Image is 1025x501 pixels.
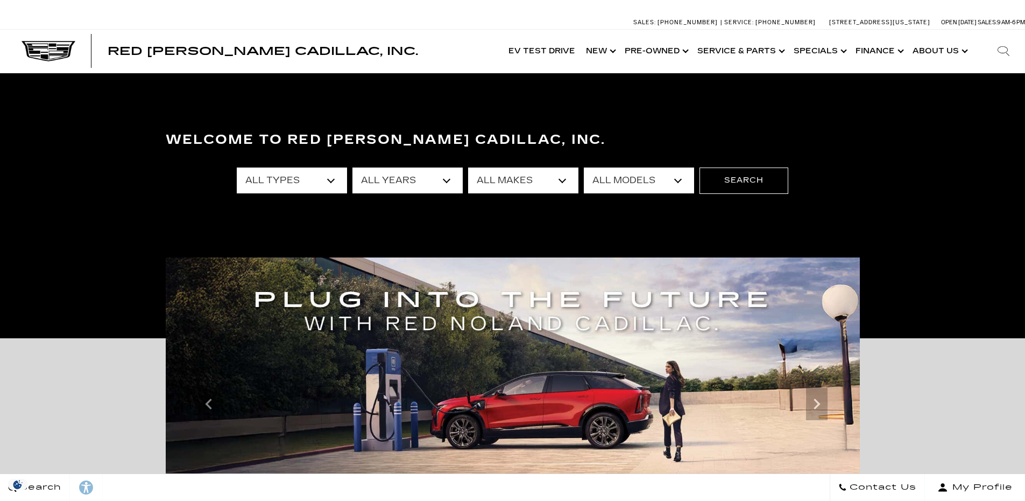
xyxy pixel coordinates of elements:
[724,19,754,26] span: Service:
[925,474,1025,501] button: Open user profile menu
[699,168,788,193] button: Search
[948,480,1013,495] span: My Profile
[692,30,788,73] a: Service & Parts
[5,479,30,490] section: Click to Open Cookie Consent Modal
[850,30,907,73] a: Finance
[108,46,418,57] a: Red [PERSON_NAME] Cadillac, Inc.
[633,19,656,26] span: Sales:
[941,19,977,26] span: Open [DATE]
[997,19,1025,26] span: 9 AM-6 PM
[352,168,463,193] select: Filter by year
[619,30,692,73] a: Pre-Owned
[584,168,694,193] select: Filter by model
[907,30,971,73] a: About Us
[503,30,581,73] a: EV Test Drive
[806,388,828,420] div: Next
[633,19,720,25] a: Sales: [PHONE_NUMBER]
[581,30,619,73] a: New
[22,41,75,61] img: Cadillac Dark Logo with Cadillac White Text
[978,19,997,26] span: Sales:
[788,30,850,73] a: Specials
[17,480,61,495] span: Search
[755,19,816,26] span: [PHONE_NUMBER]
[166,129,860,151] h3: Welcome to Red [PERSON_NAME] Cadillac, Inc.
[5,479,30,490] img: Opt-Out Icon
[830,474,925,501] a: Contact Us
[198,388,220,420] div: Previous
[108,45,418,58] span: Red [PERSON_NAME] Cadillac, Inc.
[720,19,818,25] a: Service: [PHONE_NUMBER]
[237,168,347,193] select: Filter by type
[658,19,718,26] span: [PHONE_NUMBER]
[829,19,930,26] a: [STREET_ADDRESS][US_STATE]
[847,480,916,495] span: Contact Us
[468,168,578,193] select: Filter by make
